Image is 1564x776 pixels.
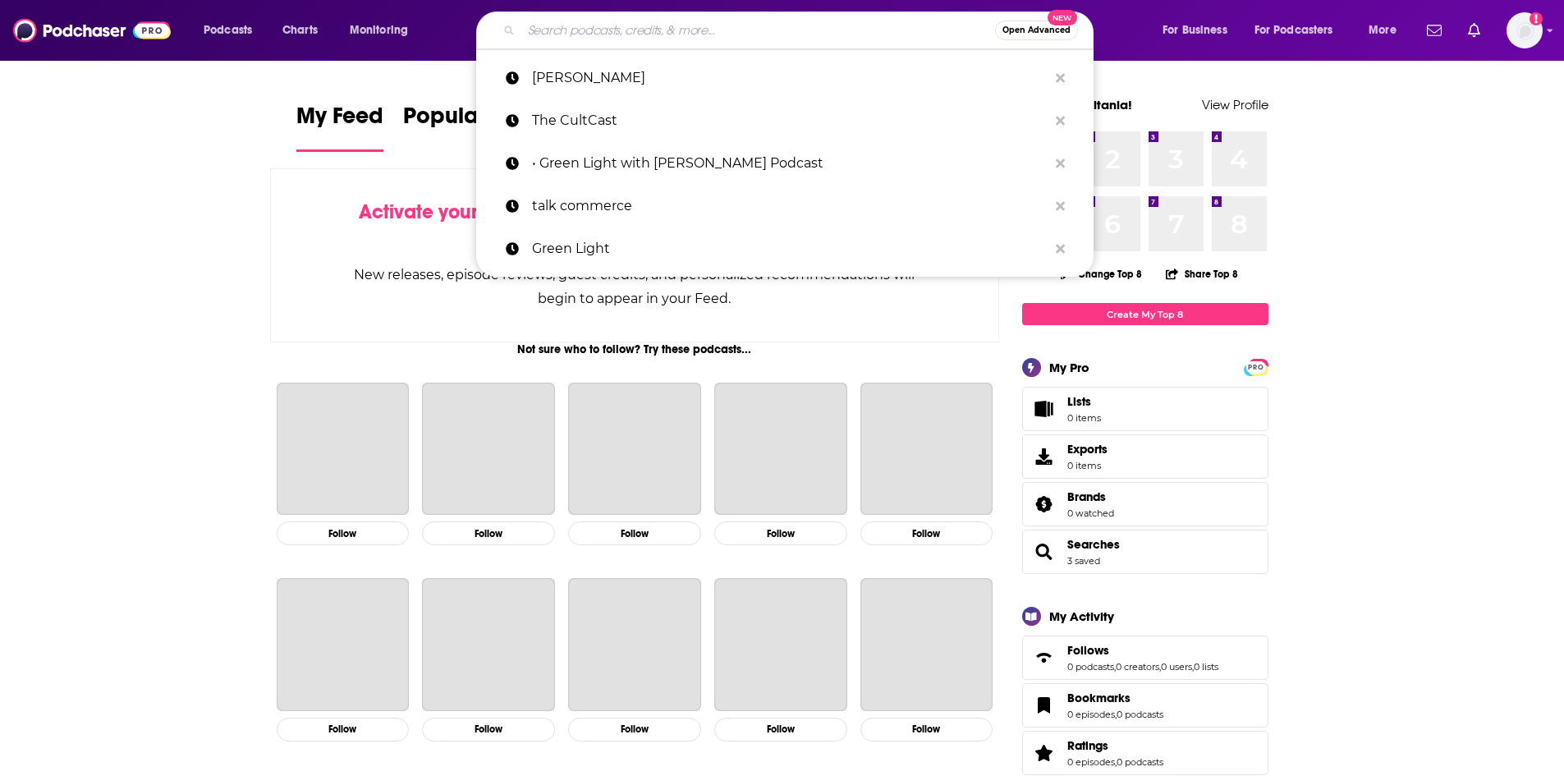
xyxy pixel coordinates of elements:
a: Ratings [1067,738,1163,753]
a: PRO [1246,360,1266,373]
button: Follow [860,521,993,545]
button: Follow [277,521,410,545]
span: Brands [1067,489,1106,504]
div: Not sure who to follow? Try these podcasts... [270,342,1000,356]
a: 0 lists [1194,661,1218,673]
a: Planet Money [568,383,701,516]
a: Business Wars [860,578,993,711]
svg: Add a profile image [1530,12,1543,25]
a: Brands [1028,493,1061,516]
a: 0 watched [1067,507,1114,519]
button: Follow [422,521,555,545]
span: Lists [1067,394,1091,409]
button: Follow [714,718,847,742]
a: Charts [272,17,328,44]
p: • Green Light with Chris Long Podcast [532,142,1048,185]
span: , [1159,661,1161,673]
input: Search podcasts, credits, & more... [521,17,995,44]
a: The CultCast [476,99,1094,142]
span: For Business [1163,19,1227,42]
button: Share Top 8 [1165,258,1239,290]
a: Lists [1022,387,1268,431]
button: open menu [1151,17,1248,44]
a: Show notifications dropdown [1461,16,1487,44]
a: Show notifications dropdown [1420,16,1448,44]
span: 0 items [1067,412,1101,424]
a: Ratings [1028,742,1061,765]
span: , [1115,709,1117,720]
a: Radiolab [277,578,410,711]
p: talk commerce [532,185,1048,227]
a: The Daily [714,383,847,516]
span: For Podcasters [1254,19,1333,42]
button: Follow [277,718,410,742]
a: 3 saved [1067,555,1100,567]
div: My Pro [1049,360,1089,375]
a: Bookmarks [1067,691,1163,705]
a: Create My Top 8 [1022,303,1268,325]
span: Lists [1028,397,1061,420]
span: PRO [1246,361,1266,374]
button: Open AdvancedNew [995,21,1078,40]
div: by following Podcasts, Creators, Lists, and other Users! [353,200,917,248]
button: Follow [860,718,993,742]
button: Follow [422,718,555,742]
span: Follows [1022,636,1268,680]
a: [PERSON_NAME] [476,57,1094,99]
a: 0 creators [1116,661,1159,673]
a: Exports [1022,434,1268,479]
span: Exports [1067,442,1108,457]
a: This American Life [422,383,555,516]
span: Ratings [1022,731,1268,775]
a: Bookmarks [1028,694,1061,717]
button: Change Top 8 [1051,264,1153,284]
a: talk commerce [476,185,1094,227]
button: Show profile menu [1507,12,1543,48]
div: Search podcasts, credits, & more... [492,11,1109,49]
p: Green Light [532,227,1048,270]
span: Bookmarks [1022,683,1268,728]
button: open menu [1244,17,1357,44]
span: Monitoring [350,19,408,42]
span: Follows [1067,643,1109,658]
span: Activate your Feed [359,200,527,224]
span: More [1369,19,1397,42]
button: Follow [568,718,701,742]
a: Ologies with Alie Ward [422,578,555,711]
span: Open Advanced [1002,26,1071,34]
a: • Green Light with [PERSON_NAME] Podcast [476,142,1094,185]
span: , [1192,661,1194,673]
button: open menu [192,17,273,44]
span: Logged in as BWeinstein [1507,12,1543,48]
span: Bookmarks [1067,691,1131,705]
span: 0 items [1067,460,1108,471]
span: , [1114,661,1116,673]
a: Brands [1067,489,1114,504]
a: Searches [1028,540,1061,563]
button: Follow [568,521,701,545]
span: Brands [1022,482,1268,526]
a: The Joe Rogan Experience [277,383,410,516]
span: , [1115,756,1117,768]
a: Green Light [476,227,1094,270]
span: New [1048,10,1077,25]
a: Follows [1067,643,1218,658]
p: maria liberati [532,57,1048,99]
div: New releases, episode reviews, guest credits, and personalized recommendations will begin to appe... [353,263,917,310]
img: Podchaser - Follow, Share and Rate Podcasts [13,15,171,46]
span: Ratings [1067,738,1108,753]
p: The CultCast [532,99,1048,142]
span: Charts [282,19,318,42]
span: Lists [1067,394,1101,409]
a: My Feed [296,102,383,152]
a: Follows [1028,646,1061,669]
a: 0 users [1161,661,1192,673]
a: Popular Feed [403,102,543,152]
span: Searches [1022,530,1268,574]
a: TED Talks Daily [714,578,847,711]
button: open menu [1357,17,1417,44]
a: 0 episodes [1067,709,1115,720]
a: 0 episodes [1067,756,1115,768]
span: Popular Feed [403,102,543,140]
